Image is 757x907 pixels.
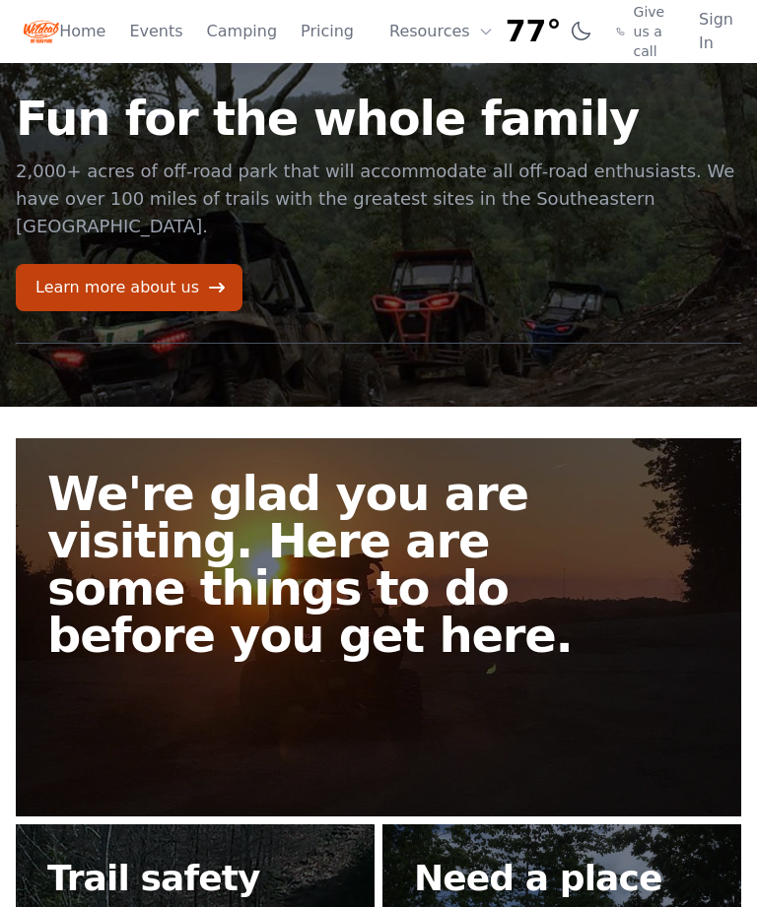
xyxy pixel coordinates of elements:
[129,20,182,43] a: Events
[16,95,741,142] h1: Fun for the whole family
[16,264,242,311] a: Learn more about us
[16,438,741,816] a: We're glad you are visiting. Here are some things to do before you get here.
[634,2,676,61] span: Give us a call
[301,20,354,43] a: Pricing
[506,14,562,49] span: 77°
[59,20,105,43] a: Home
[699,8,733,55] a: Sign In
[16,158,741,240] p: 2,000+ acres of off-road park that will accommodate all off-road enthusiasts. We have over 100 mi...
[616,2,675,61] a: Give us a call
[24,8,59,55] img: Wildcat Logo
[47,470,615,659] h2: We're glad you are visiting. Here are some things to do before you get here.
[207,20,277,43] a: Camping
[378,12,506,51] button: Resources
